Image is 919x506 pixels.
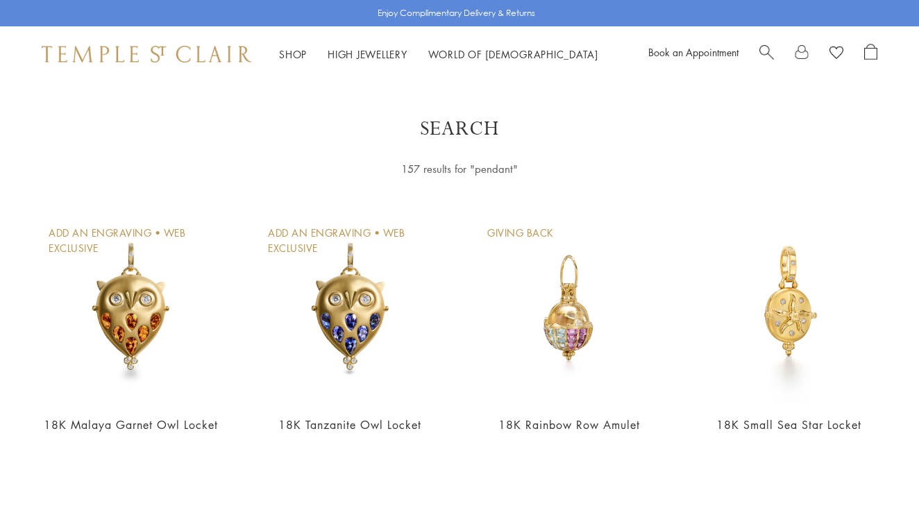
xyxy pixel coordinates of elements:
[268,226,446,256] div: Add An Engraving • Web Exclusive
[473,212,665,403] img: 18K Rainbow Row Amulet
[328,47,407,61] a: High JewelleryHigh Jewellery
[278,417,421,432] a: 18K Tanzanite Owl Locket
[693,212,884,403] img: 18K Small Sea Star Locket
[378,6,535,20] p: Enjoy Complimentary Delivery & Returns
[428,47,598,61] a: World of [DEMOGRAPHIC_DATA]World of [DEMOGRAPHIC_DATA]
[759,44,774,65] a: Search
[276,160,643,178] div: 157 results for "pendant"
[829,44,843,65] a: View Wishlist
[716,417,861,432] a: 18K Small Sea Star Locket
[279,47,307,61] a: ShopShop
[56,117,863,142] h1: Search
[254,212,446,403] img: 18K Tanzanite Owl Locket
[44,417,218,432] a: 18K Malaya Garnet Owl Locket
[279,46,598,63] nav: Main navigation
[648,45,739,59] a: Book an Appointment
[498,417,640,432] a: 18K Rainbow Row Amulet
[864,44,877,65] a: Open Shopping Bag
[42,46,251,62] img: Temple St. Clair
[35,212,226,403] img: 18K Malaya Garnet Owl Locket
[487,226,554,241] div: Giving Back
[49,226,226,256] div: Add An Engraving • Web Exclusive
